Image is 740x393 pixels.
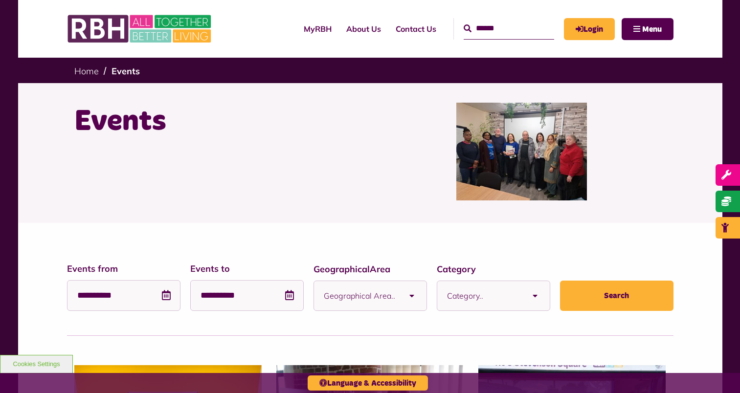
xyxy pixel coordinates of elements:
[447,281,520,310] span: Category..
[560,281,673,311] button: Search
[74,103,363,141] h1: Events
[190,262,304,275] label: Events to
[437,262,550,276] label: Category
[622,18,673,40] button: Navigation
[67,262,180,275] label: Events from
[696,349,740,393] iframe: Netcall Web Assistant for live chat
[296,16,339,42] a: MyRBH
[74,65,99,77] a: Home
[642,25,662,33] span: Menu
[67,10,214,48] img: RBH
[339,16,388,42] a: About Us
[112,65,140,77] a: Events
[324,281,397,310] span: Geographical Area..
[456,103,587,200] img: Group photo of customers and colleagues at Spotland Community Centre
[564,18,615,40] a: MyRBH
[308,375,428,391] button: Language & Accessibility
[314,262,427,276] label: GeographicalArea
[388,16,444,42] a: Contact Us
